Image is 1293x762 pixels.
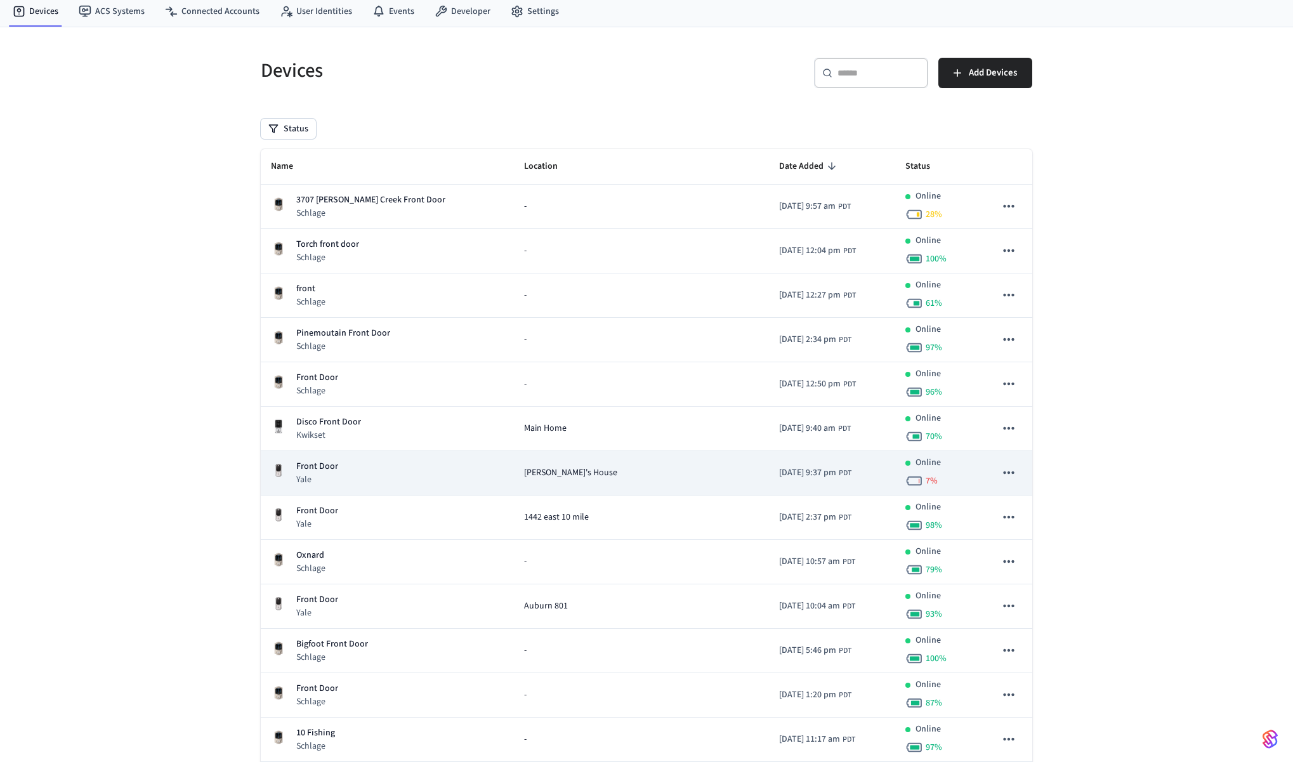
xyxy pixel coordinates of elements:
[843,290,856,301] span: PDT
[926,208,942,221] span: 28 %
[271,374,286,390] img: Schlage Sense Smart Deadbolt with Camelot Trim, Front
[296,327,390,340] p: Pinemoutain Front Door
[926,741,942,754] span: 97 %
[926,652,947,665] span: 100 %
[296,416,361,429] p: Disco Front Door
[296,518,338,530] p: Yale
[916,190,941,203] p: Online
[271,463,286,478] img: Yale Assure Touchscreen Wifi Smart Lock, Satin Nickel, Front
[779,244,856,258] div: America/Los_Angeles
[524,466,617,480] span: [PERSON_NAME]'s House
[916,234,941,247] p: Online
[296,549,325,562] p: Oxnard
[779,200,851,213] div: America/Los_Angeles
[779,244,841,258] span: [DATE] 12:04 pm
[916,589,941,603] p: Online
[779,733,855,746] div: America/Los_Angeles
[838,423,851,435] span: PDT
[271,419,286,434] img: Kwikset Halo Touchscreen Wifi Enabled Smart Lock, Polished Chrome, Front
[1263,729,1278,749] img: SeamLogoGradient.69752ec5.svg
[926,297,942,310] span: 61 %
[839,334,851,346] span: PDT
[271,685,286,700] img: Schlage Sense Smart Deadbolt with Camelot Trim, Front
[779,466,836,480] span: [DATE] 9:37 pm
[271,596,286,612] img: Yale Assure Touchscreen Wifi Smart Lock, Satin Nickel, Front
[779,555,855,568] div: America/Los_Angeles
[296,695,338,708] p: Schlage
[926,563,942,576] span: 79 %
[843,734,855,746] span: PDT
[779,333,836,346] span: [DATE] 2:34 pm
[296,607,338,619] p: Yale
[916,456,941,470] p: Online
[779,157,840,176] span: Date Added
[938,58,1032,88] button: Add Devices
[969,65,1017,81] span: Add Devices
[296,207,445,220] p: Schlage
[261,119,316,139] button: Status
[779,688,851,702] div: America/Los_Angeles
[779,378,841,391] span: [DATE] 12:50 pm
[838,201,851,213] span: PDT
[843,246,856,257] span: PDT
[524,600,568,613] span: Auburn 801
[524,289,527,302] span: -
[779,644,851,657] div: America/Los_Angeles
[779,333,851,346] div: America/Los_Angeles
[296,593,338,607] p: Front Door
[296,384,338,397] p: Schlage
[271,552,286,567] img: Schlage Sense Smart Deadbolt with Camelot Trim, Front
[905,157,947,176] span: Status
[524,733,527,746] span: -
[926,253,947,265] span: 100 %
[839,645,851,657] span: PDT
[779,600,840,613] span: [DATE] 10:04 am
[916,323,941,336] p: Online
[271,641,286,656] img: Schlage Sense Smart Deadbolt with Camelot Trim, Front
[296,371,338,384] p: Front Door
[271,730,286,745] img: Schlage Sense Smart Deadbolt with Camelot Trim, Front
[524,200,527,213] span: -
[779,511,836,524] span: [DATE] 2:37 pm
[926,341,942,354] span: 97 %
[916,367,941,381] p: Online
[926,519,942,532] span: 98 %
[524,422,567,435] span: Main Home
[524,333,527,346] span: -
[296,651,368,664] p: Schlage
[779,511,851,524] div: America/Los_Angeles
[779,289,856,302] div: America/Los_Angeles
[926,430,942,443] span: 70 %
[271,241,286,256] img: Schlage Sense Smart Deadbolt with Camelot Trim, Front
[271,330,286,345] img: Schlage Sense Smart Deadbolt with Camelot Trim, Front
[296,340,390,353] p: Schlage
[779,289,841,302] span: [DATE] 12:27 pm
[296,638,368,651] p: Bigfoot Front Door
[524,688,527,702] span: -
[843,379,856,390] span: PDT
[296,473,338,486] p: Yale
[779,733,840,746] span: [DATE] 11:17 am
[779,644,836,657] span: [DATE] 5:46 pm
[916,678,941,692] p: Online
[916,634,941,647] p: Online
[779,466,851,480] div: America/Los_Angeles
[271,286,286,301] img: Schlage Sense Smart Deadbolt with Camelot Trim, Front
[296,296,325,308] p: Schlage
[524,378,527,391] span: -
[926,697,942,709] span: 87 %
[926,608,942,621] span: 93 %
[779,600,855,613] div: America/Los_Angeles
[779,378,856,391] div: America/Los_Angeles
[524,555,527,568] span: -
[296,460,338,473] p: Front Door
[296,238,359,251] p: Torch front door
[296,740,335,752] p: Schlage
[296,682,338,695] p: Front Door
[296,251,359,264] p: Schlage
[916,501,941,514] p: Online
[524,644,527,657] span: -
[296,282,325,296] p: front
[296,562,325,575] p: Schlage
[916,723,941,736] p: Online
